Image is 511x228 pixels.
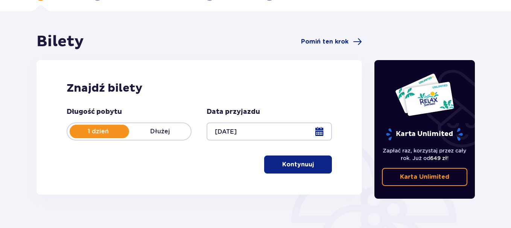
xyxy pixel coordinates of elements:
a: Karta Unlimited [382,168,468,186]
span: 649 zł [430,155,447,161]
img: Dwie karty całoroczne do Suntago z napisem 'UNLIMITED RELAX', na białym tle z tropikalnymi liśćmi... [395,73,455,116]
p: Zapłać raz, korzystaj przez cały rok. Już od ! [382,147,468,162]
p: Kontynuuj [282,160,314,169]
p: 1 dzień [67,127,129,136]
h1: Bilety [36,32,84,51]
span: Pomiń ten krok [301,38,348,46]
h2: Znajdź bilety [67,81,332,95]
button: Kontynuuj [264,156,332,174]
p: Długość pobytu [67,107,122,116]
p: Dłużej [129,127,191,136]
p: Data przyjazdu [207,107,260,116]
a: Pomiń ten krok [301,37,362,46]
p: Karta Unlimited [385,128,464,141]
p: Karta Unlimited [400,173,449,181]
